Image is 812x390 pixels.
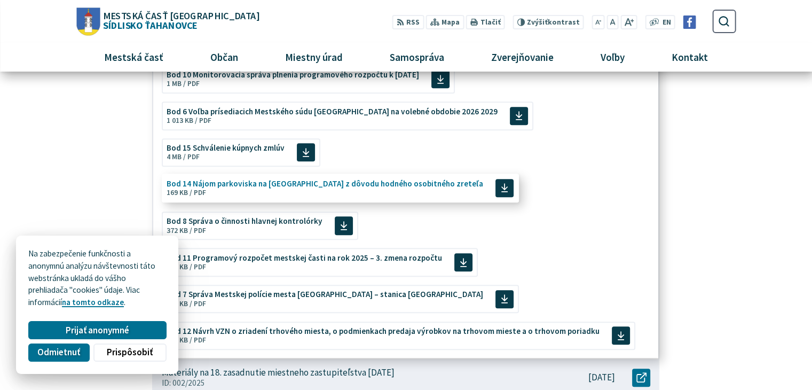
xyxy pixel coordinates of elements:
span: Zverejňovanie [487,43,558,72]
button: Zmenšiť veľkosť písma [592,15,605,29]
p: Na zabezpečenie funkčnosti a anonymnú analýzu návštevnosti táto webstránka ukladá do vášho prehli... [28,248,166,309]
span: Bod 11 Programový rozpočet mestskej časti na rok 2025 – 3. zmena rozpočtu [167,254,442,262]
span: Občan [206,43,242,72]
span: 1 MB / PDF [167,79,200,88]
img: Prejsť na Facebook stránku [683,15,696,29]
span: 169 KB / PDF [167,188,206,197]
span: 331 KB / PDF [167,299,206,308]
span: Tlačiť [480,18,500,27]
span: Miestny úrad [281,43,346,72]
a: Bod 11 Programový rozpočet mestskej časti na rok 2025 – 3. zmena rozpočtu 577 KB / PDF [162,248,478,276]
button: Zväčšiť veľkosť písma [620,15,637,29]
button: Odmietnuť [28,344,89,362]
span: Samospráva [385,43,448,72]
span: Mestská časť [GEOGRAPHIC_DATA] [103,11,259,20]
span: Bod 7 Správa Mestskej polície mesta [GEOGRAPHIC_DATA] – stanica [GEOGRAPHIC_DATA] [167,291,483,299]
p: ID: 002/2025 [162,378,539,388]
span: Bod 14 Nájom parkoviska na [GEOGRAPHIC_DATA] z dôvodu hodného osobitného zreteľa [167,180,483,188]
button: Zvýšiťkontrast [513,15,584,29]
a: EN [659,17,674,28]
span: Mapa [442,17,460,28]
a: Zverejňovanie [472,43,573,72]
span: Bod 10 Monitorovacia správa plnenia programového rozpočtu k [DATE] [167,71,419,79]
span: Kontakt [668,43,712,72]
button: Prijať anonymné [28,321,166,339]
a: Bod 15 Schválenie kúpnych zmlúv 4 MB / PDF [162,138,320,167]
a: Bod 10 Monitorovacia správa plnenia programového rozpočtu k [DATE] 1 MB / PDF [162,65,455,93]
a: Mapa [426,15,464,29]
a: Miestny úrad [265,43,362,72]
span: 1 013 KB / PDF [167,116,211,125]
a: Kontakt [652,43,728,72]
a: Bod 14 Nájom parkoviska na [GEOGRAPHIC_DATA] z dôvodu hodného osobitného zreteľa 169 KB / PDF [162,174,519,202]
span: Prijať anonymné [66,325,129,336]
a: Bod 6 Voľba prísediacich Mestského súdu [GEOGRAPHIC_DATA] na volebné obdobie 2026 2029 1 013 KB /... [162,102,533,130]
a: Logo Sídlisko Ťahanovce, prejsť na domovskú stránku. [76,7,259,35]
img: Prejsť na domovskú stránku [76,7,100,35]
span: 346 KB / PDF [167,336,206,345]
span: Bod 15 Schválenie kúpnych zmlúv [167,144,285,152]
a: Občan [191,43,257,72]
a: Bod 7 Správa Mestskej polície mesta [GEOGRAPHIC_DATA] – stanica [GEOGRAPHIC_DATA] 331 KB / PDF [162,285,519,313]
span: kontrast [527,18,580,27]
span: RSS [406,17,420,28]
span: Prispôsobiť [107,347,153,358]
span: 4 MB / PDF [167,153,200,162]
a: Bod 8 Správa o činnosti hlavnej kontrolórky 372 KB / PDF [162,212,358,240]
p: Materiály na 18. zasadnutie miestneho zastupiteľstva [DATE] [162,367,395,378]
a: Mestská časť [84,43,183,72]
span: Odmietnuť [37,347,80,358]
span: Mestská časť [100,43,167,72]
a: Samospráva [370,43,464,72]
span: Bod 8 Správa o činnosti hlavnej kontrolórky [167,217,322,225]
p: [DATE] [588,372,615,383]
span: Bod 12 Návrh VZN o zriadení trhového miesta, o podmienkach predaja výrobkov na trhovom mieste a o... [167,327,600,335]
button: Prispôsobiť [93,344,166,362]
button: Tlačiť [466,15,504,29]
button: Nastaviť pôvodnú veľkosť písma [606,15,618,29]
span: EN [662,17,671,28]
span: Zvýšiť [527,18,548,27]
span: Voľby [597,43,629,72]
span: Bod 6 Voľba prísediacich Mestského súdu [GEOGRAPHIC_DATA] na volebné obdobie 2026 2029 [167,107,498,115]
a: RSS [392,15,424,29]
a: Bod 12 Návrh VZN o zriadení trhového miesta, o podmienkach predaja výrobkov na trhovom mieste a o... [162,322,635,350]
span: 577 KB / PDF [167,262,206,271]
a: na tomto odkaze [62,297,124,307]
span: 372 KB / PDF [167,226,206,235]
span: Sídlisko Ťahanovce [100,11,259,30]
a: Voľby [581,43,644,72]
